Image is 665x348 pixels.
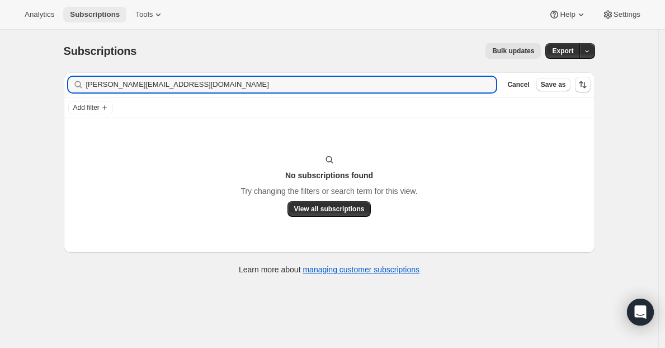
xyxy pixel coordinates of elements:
[596,7,647,22] button: Settings
[129,7,171,22] button: Tools
[18,7,61,22] button: Analytics
[63,7,126,22] button: Subscriptions
[25,10,54,19] span: Analytics
[492,47,534,55] span: Bulk updates
[542,7,593,22] button: Help
[507,80,529,89] span: Cancel
[70,10,120,19] span: Subscriptions
[541,80,566,89] span: Save as
[614,10,640,19] span: Settings
[503,78,534,91] button: Cancel
[287,201,371,217] button: View all subscriptions
[294,205,365,214] span: View all subscriptions
[303,265,419,274] a: managing customer subscriptions
[560,10,575,19] span: Help
[73,103,100,112] span: Add filter
[545,43,580,59] button: Export
[627,299,654,326] div: Open Intercom Messenger
[485,43,541,59] button: Bulk updates
[68,101,113,114] button: Add filter
[552,47,573,55] span: Export
[536,78,570,91] button: Save as
[64,45,137,57] span: Subscriptions
[575,77,591,92] button: Sort the results
[86,77,497,92] input: Filter subscribers
[285,170,373,181] h3: No subscriptions found
[239,264,419,275] p: Learn more about
[240,185,417,197] p: Try changing the filters or search term for this view.
[135,10,153,19] span: Tools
